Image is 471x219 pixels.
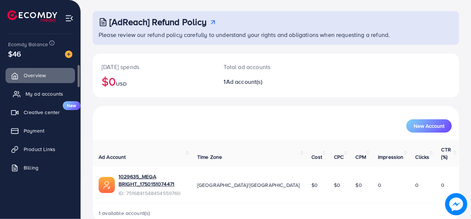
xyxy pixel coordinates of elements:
p: Please review our refund policy carefully to understand your rights and obligations when requesti... [99,30,455,39]
button: New Account [406,119,452,133]
span: $46 [8,48,21,59]
img: image [65,51,72,58]
span: Impression [378,153,404,161]
a: Overview [6,68,75,83]
span: CPC [334,153,344,161]
span: CPM [356,153,366,161]
a: 1029635_MEGA BRIGHT_1750151074471 [119,173,185,188]
span: ID: 7516841548454559760 [119,189,185,197]
img: menu [65,14,74,23]
a: Creative centerNew [6,105,75,120]
span: Cost [312,153,322,161]
span: 0 [441,181,445,189]
span: 1 available account(s) [99,209,150,217]
span: $0 [334,181,340,189]
span: CTR (%) [441,146,451,161]
span: 0 [378,181,381,189]
span: New [63,101,81,110]
p: [DATE] spends [102,62,206,71]
h2: 1 [224,78,298,85]
img: logo [7,10,57,22]
h3: [AdReach] Refund Policy [109,17,207,27]
span: USD [116,80,126,88]
a: Billing [6,160,75,175]
span: 0 [416,181,419,189]
span: New Account [414,123,444,129]
p: Total ad accounts [224,62,298,71]
a: My ad accounts [6,86,75,101]
img: image [445,193,467,215]
span: Payment [24,127,44,134]
span: Ad account(s) [226,78,262,86]
h2: $0 [102,74,206,88]
span: $0 [312,181,318,189]
span: My ad accounts [25,90,63,97]
span: Creative center [24,109,60,116]
img: ic-ads-acc.e4c84228.svg [99,177,115,193]
a: Product Links [6,142,75,157]
span: [GEOGRAPHIC_DATA]/[GEOGRAPHIC_DATA] [197,181,300,189]
span: Clicks [416,153,430,161]
span: Overview [24,72,46,79]
span: Ecomdy Balance [8,41,48,48]
span: Ad Account [99,153,126,161]
span: Product Links [24,146,55,153]
span: Time Zone [197,153,222,161]
span: $0 [356,181,362,189]
a: Payment [6,123,75,138]
span: Billing [24,164,38,171]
